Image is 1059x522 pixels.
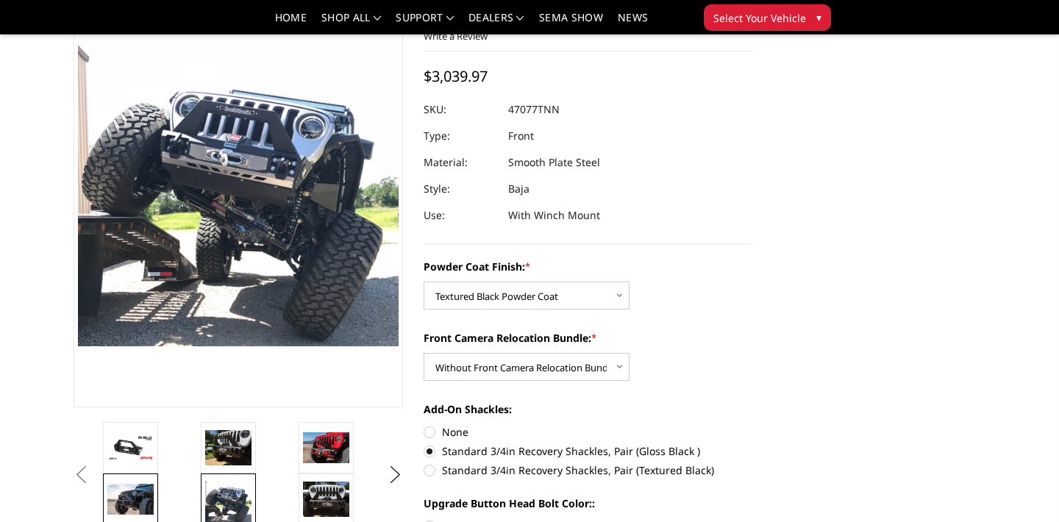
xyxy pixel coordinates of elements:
[816,10,821,25] span: ▾
[985,451,1059,522] iframe: Chat Widget
[303,482,349,516] img: Jeep JL Stubby Front Bumper - with Baja Bar
[424,202,497,229] dt: Use:
[107,484,154,515] img: Jeep JL Stubby Front Bumper - with Baja Bar
[424,149,497,176] dt: Material:
[424,96,497,123] dt: SKU:
[508,123,534,149] dd: Front
[424,443,753,459] label: Standard 3/4in Recovery Shackles, Pair (Gloss Black )
[384,464,406,486] button: Next
[275,12,307,34] a: Home
[539,12,603,34] a: SEMA Show
[508,176,529,202] dd: Baja
[303,432,349,463] img: Jeep JL Stubby Front Bumper - with Baja Bar
[396,12,454,34] a: Support
[424,401,753,417] label: Add-On Shackles:
[704,4,831,31] button: Select Your Vehicle
[618,12,648,34] a: News
[424,123,497,149] dt: Type:
[424,424,753,440] label: None
[424,330,753,346] label: Front Camera Relocation Bundle:
[70,464,92,486] button: Previous
[424,462,753,478] label: Standard 3/4in Recovery Shackles, Pair (Textured Black)
[424,496,753,511] label: Upgrade Button Head Bolt Color::
[205,430,252,465] img: Jeep JL Stubby Front Bumper - with Baja Bar
[424,29,488,43] a: Write a Review
[321,12,381,34] a: shop all
[508,202,600,229] dd: With Winch Mount
[424,259,753,274] label: Powder Coat Finish:
[508,149,600,176] dd: Smooth Plate Steel
[424,176,497,202] dt: Style:
[508,96,560,123] dd: 47077TNN
[424,66,488,86] span: $3,039.97
[468,12,524,34] a: Dealers
[713,10,806,26] span: Select Your Vehicle
[107,435,154,460] img: Jeep JL Stubby Front Bumper - with Baja Bar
